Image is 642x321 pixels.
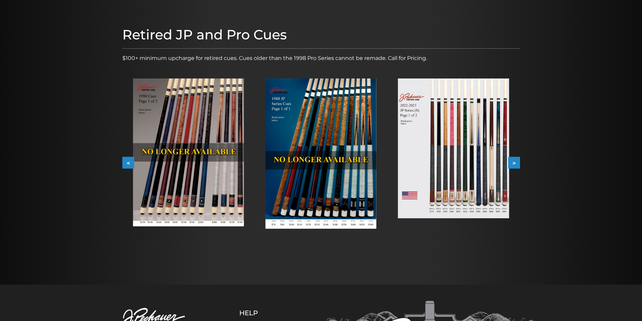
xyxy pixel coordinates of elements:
[122,54,520,62] p: $100+ minimum upcharge for retired cues. Cues older than the 1998 Pro Series cannot be remade. Ca...
[122,157,134,169] button: <
[122,157,520,169] div: Carousel Navigation
[239,309,292,317] h5: Help
[508,157,520,169] button: >
[122,27,520,43] h1: Retired JP and Pro Cues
